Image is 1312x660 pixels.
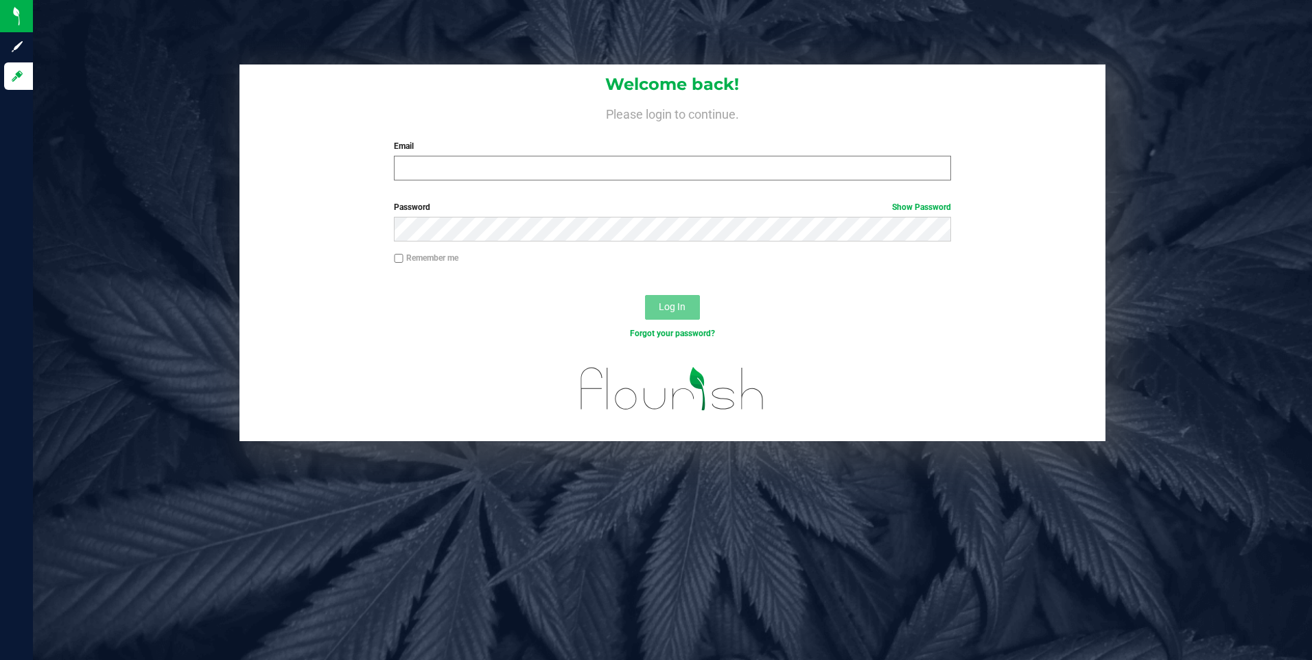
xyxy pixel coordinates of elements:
span: Password [394,202,430,212]
inline-svg: Sign up [10,40,24,54]
button: Log In [645,295,700,320]
span: Log In [659,301,686,312]
img: flourish_logo.svg [564,354,781,424]
a: Show Password [892,202,951,212]
input: Remember me [394,254,403,263]
a: Forgot your password? [630,329,715,338]
h1: Welcome back! [239,75,1106,93]
label: Email [394,140,951,152]
inline-svg: Log in [10,69,24,83]
label: Remember me [394,252,458,264]
h4: Please login to continue. [239,104,1106,121]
